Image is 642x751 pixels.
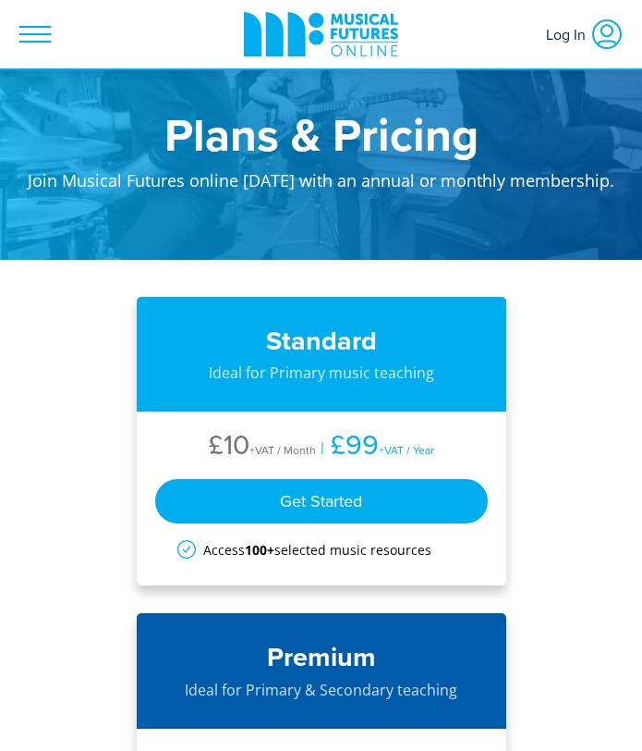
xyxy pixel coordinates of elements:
p: Ideal for Primary music teaching [155,362,488,384]
p: Ideal for Primary & Secondary teaching [155,679,488,701]
li: Access selected music resources [177,542,466,558]
span: +VAT / Year [379,442,434,458]
h3: Premium [155,641,488,673]
span: +VAT / Month [249,442,316,458]
li: £10 [209,430,316,464]
li: £99 [316,430,434,464]
a: Log In [537,8,633,60]
p: Join Musical Futures online [DATE] with an annual or monthly membership. [18,157,624,214]
div: Get Started [155,479,488,523]
strong: 100+ [245,541,274,559]
h1: Plans & Pricing [18,111,624,157]
span: Log In [546,18,590,51]
h3: Standard [155,325,488,357]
